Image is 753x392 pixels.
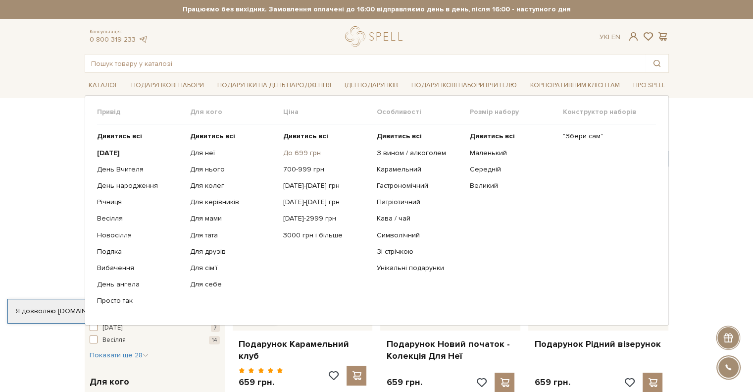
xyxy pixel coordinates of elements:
[90,35,136,44] a: 0 800 319 233
[376,132,462,141] a: Дивитись всі
[102,323,122,333] span: [DATE]
[376,231,462,240] a: Символічний
[90,29,148,35] span: Консультація:
[138,35,148,44] a: telegram
[407,77,521,94] a: Подарункові набори Вчителю
[376,198,462,207] a: Патріотичний
[97,149,120,157] b: [DATE]
[283,214,369,223] a: [DATE]-2999 грн
[97,247,183,256] a: Подяка
[283,132,369,141] a: Дивитись всі
[85,95,669,325] div: Каталог
[386,377,422,388] p: 659 грн.
[190,108,283,116] span: Для кого
[90,336,220,345] button: Весілля 14
[341,78,402,93] a: Ідеї подарунків
[190,280,276,289] a: Для себе
[386,338,514,362] a: Подарунок Новий початок - Колекція Для Неї
[211,324,220,332] span: 7
[534,338,662,350] a: Подарунок Рідний візерунок
[190,132,276,141] a: Дивитись всі
[646,55,668,72] button: Пошук товару у каталозі
[600,33,620,42] div: Ук
[85,55,646,72] input: Пошук товару у каталозі
[376,108,469,116] span: Особливості
[97,132,142,140] b: Дивитись всі
[90,375,129,389] span: Для кого
[376,264,462,273] a: Унікальні подарунки
[534,377,570,388] p: 659 грн.
[608,33,609,41] span: |
[97,214,183,223] a: Весілля
[470,132,555,141] a: Дивитись всі
[190,198,276,207] a: Для керівників
[97,132,183,141] a: Дивитись всі
[97,264,183,273] a: Вибачення
[102,336,126,345] span: Весілля
[127,78,208,93] a: Подарункові набори
[97,165,183,174] a: День Вчителя
[97,198,183,207] a: Річниця
[345,26,407,47] a: logo
[611,33,620,41] a: En
[563,132,649,141] a: "Збери сам"
[376,132,421,140] b: Дивитись всі
[283,108,376,116] span: Ціна
[563,108,656,116] span: Конструктор наборів
[283,181,369,190] a: [DATE]-[DATE] грн
[190,132,235,140] b: Дивитись всі
[97,181,183,190] a: День народження
[283,165,369,174] a: 700-999 грн
[283,198,369,207] a: [DATE]-[DATE] грн
[190,165,276,174] a: Для нього
[97,296,183,305] a: Просто так
[239,338,367,362] a: Подарунок Карамельний клуб
[8,307,276,316] div: Я дозволяю [DOMAIN_NAME] використовувати
[97,108,190,116] span: Привід
[190,214,276,223] a: Для мами
[90,323,220,333] button: [DATE] 7
[97,231,183,240] a: Новосілля
[190,181,276,190] a: Для колег
[376,165,462,174] a: Карамельний
[283,149,369,158] a: До 699 грн
[470,108,563,116] span: Розмір набору
[209,336,220,344] span: 14
[470,149,555,158] a: Маленький
[190,247,276,256] a: Для друзів
[190,264,276,273] a: Для сім'ї
[283,231,369,240] a: 3000 грн і більше
[629,78,668,93] a: Про Spell
[90,350,149,360] button: Показати ще 28
[97,149,183,158] a: [DATE]
[470,165,555,174] a: Середній
[283,132,328,140] b: Дивитись всі
[376,247,462,256] a: Зі стрічкою
[470,181,555,190] a: Великий
[85,78,122,93] a: Каталог
[90,351,149,359] span: Показати ще 28
[376,149,462,158] a: З вином / алкоголем
[376,181,462,190] a: Гастрономічний
[190,149,276,158] a: Для неї
[97,280,183,289] a: День ангела
[190,231,276,240] a: Для тата
[213,78,335,93] a: Подарунки на День народження
[526,78,624,93] a: Корпоративним клієнтам
[376,214,462,223] a: Кава / чай
[85,5,669,14] strong: Працюємо без вихідних. Замовлення оплачені до 16:00 відправляємо день в день, після 16:00 - насту...
[470,132,515,140] b: Дивитись всі
[239,377,284,388] p: 659 грн.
